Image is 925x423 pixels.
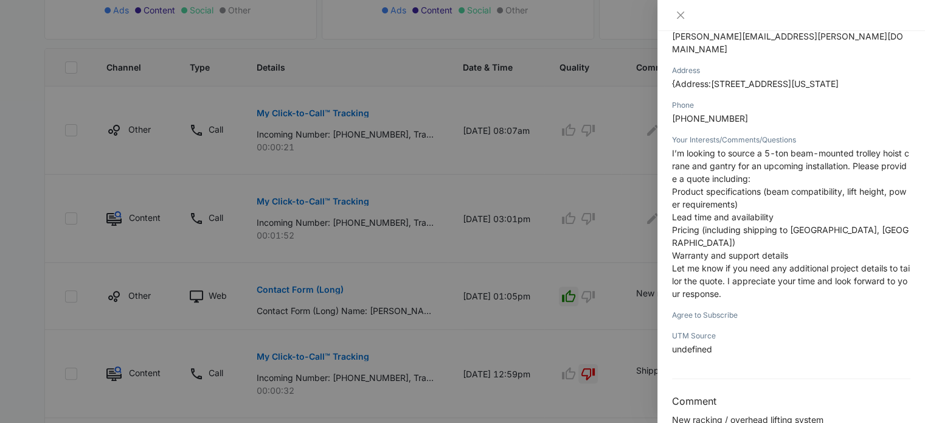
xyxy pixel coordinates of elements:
[672,113,748,124] span: [PHONE_NUMBER]
[672,344,712,354] span: undefined
[672,263,910,299] span: Let me know if you need any additional project details to tailor the quote. I appreciate your tim...
[672,394,910,408] h3: Comment
[672,225,909,248] span: Pricing (including shipping to [GEOGRAPHIC_DATA], [GEOGRAPHIC_DATA])
[672,31,903,54] span: [PERSON_NAME][EMAIL_ADDRESS][PERSON_NAME][DOMAIN_NAME]
[672,250,788,260] span: Warranty and support details
[672,135,910,145] div: Your Interests/Comments/Questions
[672,10,689,21] button: Close
[672,186,906,209] span: Product specifications (beam compatibility, lift height, power requirements)
[672,212,774,222] span: Lead time and availability
[672,79,839,89] span: {Address:[STREET_ADDRESS][US_STATE]
[672,330,910,341] div: UTM Source
[672,65,910,76] div: Address
[672,310,910,321] div: Agree to Subscribe
[672,148,909,184] span: I’m looking to source a 5-ton beam-mounted trolley hoist crane and gantry for an upcoming install...
[676,10,685,20] span: close
[672,100,910,111] div: Phone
